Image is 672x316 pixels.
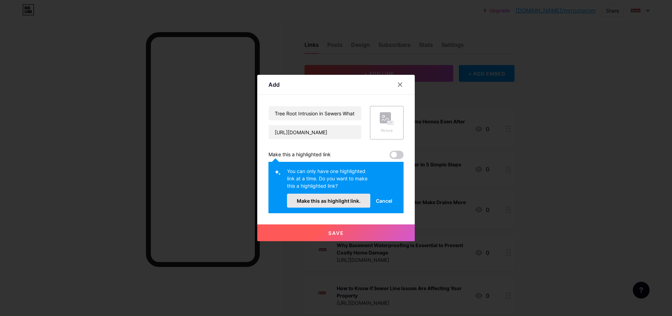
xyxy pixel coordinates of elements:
[268,80,280,89] div: Add
[297,198,360,204] span: Make this as highlight link.
[328,230,344,236] span: Save
[287,167,370,194] div: You can only have one highlighted link at a time. Do you want to make this a highlighted link?
[376,197,392,204] span: Cancel
[269,106,361,120] input: Title
[268,151,331,159] div: Make this a highlighted link
[287,194,370,208] button: Make this as highlight link.
[380,128,394,133] div: Picture
[370,194,398,208] button: Cancel
[257,224,415,241] button: Save
[269,125,361,139] input: URL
